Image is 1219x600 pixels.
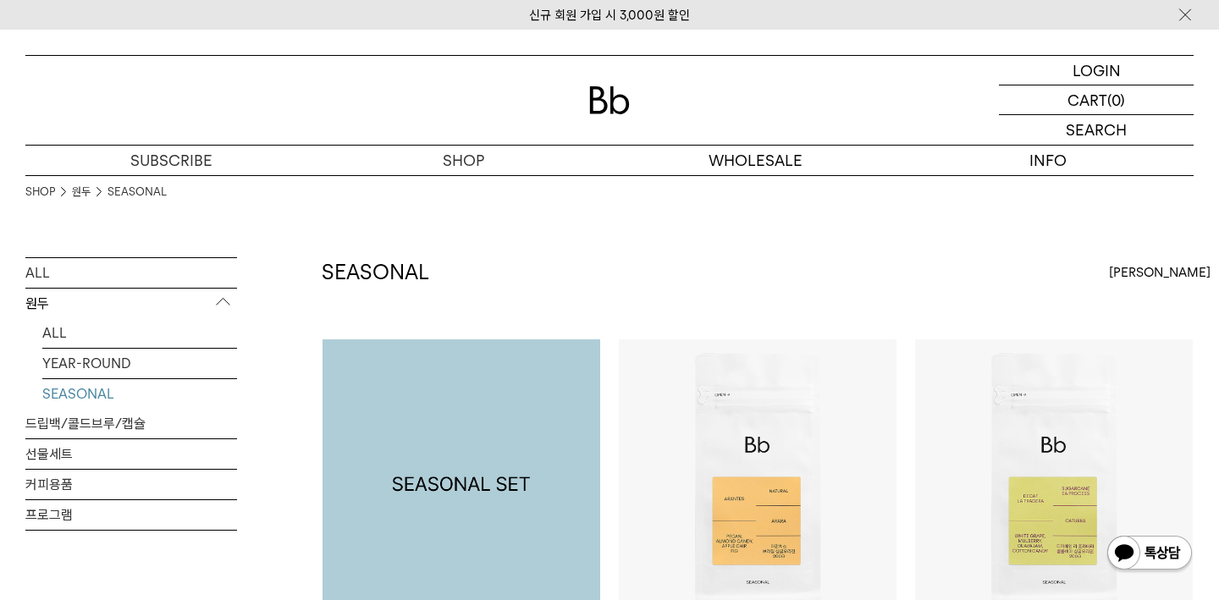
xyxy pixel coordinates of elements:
[1107,85,1125,114] p: (0)
[529,8,690,23] a: 신규 회원 가입 시 3,000원 할인
[902,146,1194,175] p: INFO
[589,86,630,114] img: 로고
[1066,115,1127,145] p: SEARCH
[322,258,429,287] h2: SEASONAL
[25,439,237,469] a: 선물세트
[108,184,167,201] a: SEASONAL
[72,184,91,201] a: 원두
[1073,56,1121,85] p: LOGIN
[25,258,237,288] a: ALL
[42,318,237,348] a: ALL
[42,349,237,378] a: YEAR-ROUND
[317,146,609,175] a: SHOP
[1067,85,1107,114] p: CART
[609,146,902,175] p: WHOLESALE
[25,289,237,319] p: 원두
[25,146,317,175] a: SUBSCRIBE
[42,379,237,409] a: SEASONAL
[25,470,237,499] a: 커피용품
[25,409,237,438] a: 드립백/콜드브루/캡슐
[1109,262,1211,283] span: [PERSON_NAME]
[999,56,1194,85] a: LOGIN
[25,500,237,530] a: 프로그램
[1106,534,1194,575] img: 카카오톡 채널 1:1 채팅 버튼
[25,184,55,201] a: SHOP
[999,85,1194,115] a: CART (0)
